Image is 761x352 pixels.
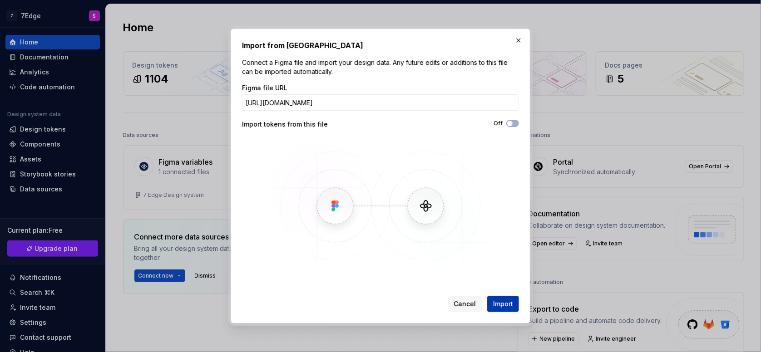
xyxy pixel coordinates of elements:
[242,120,380,129] div: Import tokens from this file
[487,296,519,312] button: Import
[242,40,519,51] h2: Import from [GEOGRAPHIC_DATA]
[454,299,476,308] span: Cancel
[448,296,482,312] button: Cancel
[242,58,519,76] p: Connect a Figma file and import your design data. Any future edits or additions to this file can ...
[493,299,513,308] span: Import
[494,120,503,127] label: Off
[242,83,287,93] label: Figma file URL
[242,94,519,111] input: https://figma.com/file/...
